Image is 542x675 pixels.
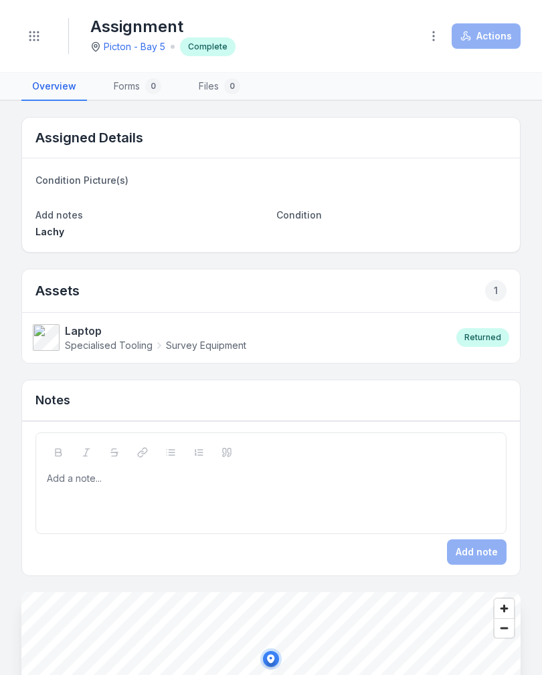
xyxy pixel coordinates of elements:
span: Condition [276,209,322,221]
a: Forms0 [103,73,172,101]
span: Specialised Tooling [65,339,153,352]
h1: Assignment [90,16,236,37]
button: Toggle navigation [21,23,47,49]
div: 1 [485,280,507,301]
a: Picton - Bay 5 [104,40,165,53]
div: 0 [224,78,240,94]
span: Add notes [35,209,83,221]
strong: Laptop [65,323,246,339]
a: Overview [21,73,87,101]
h3: Notes [35,391,70,410]
a: LaptopSpecialised ToolingSurvey Equipment [33,323,443,352]
h2: Assets [35,280,507,301]
div: Complete [180,37,236,56]
span: Lachy [35,226,64,237]
button: Zoom out [494,618,514,638]
button: Zoom in [494,599,514,618]
span: Survey Equipment [166,339,246,352]
span: Condition Picture(s) [35,174,128,186]
h2: Assigned Details [35,128,143,147]
div: 0 [145,78,161,94]
a: Files0 [188,73,251,101]
div: Returned [456,328,509,347]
